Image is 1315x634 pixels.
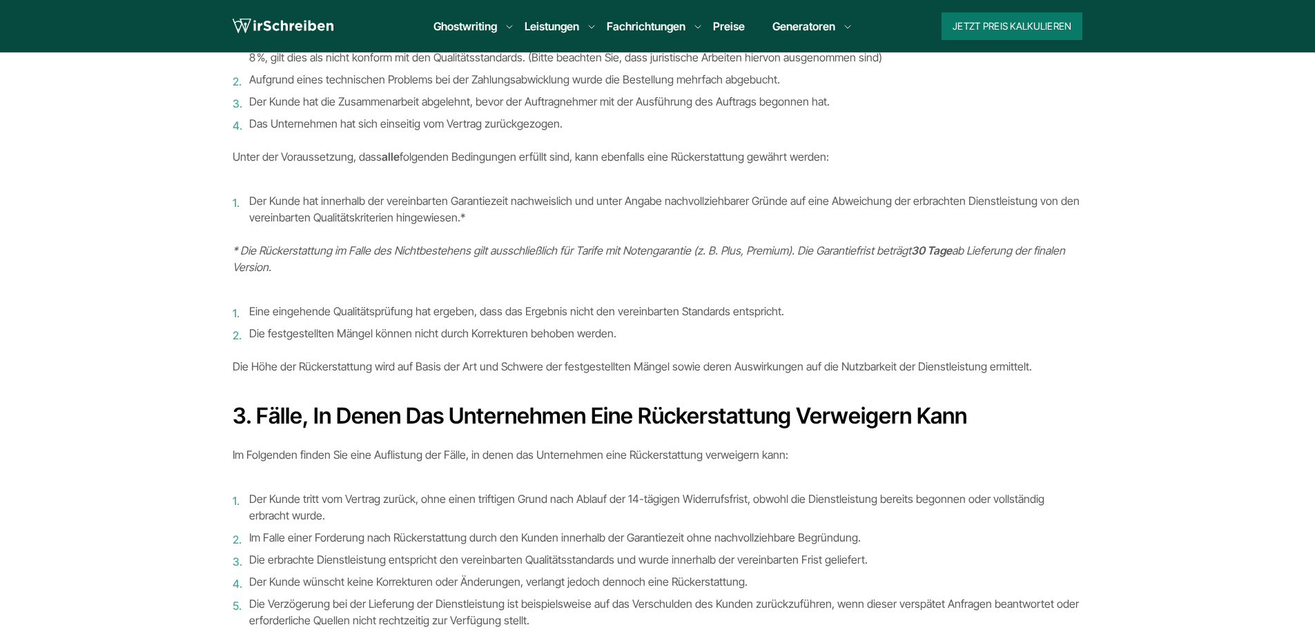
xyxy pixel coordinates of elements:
span: Eine eingehende Qualitätsprüfung hat ergeben, dass das Ergebnis nicht den vereinbarten Standards ... [249,304,784,318]
span: Der Kunde hat innerhalb der vereinbarten Garantiezeit nachweislich und unter Angabe nachvollziehb... [249,194,1080,224]
b: alle [382,150,400,164]
span: Sollte das Prozentverhältnis an Plagiaten in einer Arbeit die akzeptierten Standards nicht erfüll... [249,34,1081,64]
img: logo wirschreiben [233,16,333,37]
span: Im Falle einer Forderung nach Rückerstattung durch den Kunden innerhalb der Garantiezeit ohne nac... [249,531,861,544]
a: Preise [713,19,745,33]
span: Der Kunde tritt vom Vertrag zurück, ohne einen triftigen Grund nach Ablauf der 14-tägigen Widerru... [249,492,1044,522]
span: Der Kunde hat die Zusammenarbeit abgelehnt, bevor der Auftragnehmer mit der Ausführung des Auftra... [249,95,830,108]
span: Der Kunde wünscht keine Korrekturen oder Änderungen, verlangt jedoch dennoch eine Rückerstattung. [249,575,748,588]
a: Generatoren [772,18,835,34]
span: Unter der Voraussetzung, dass [233,150,382,164]
a: Fachrichtungen [607,18,685,34]
b: 3. Fälle, in denen das Unternehmen eine Rückerstattung verweigern kann [233,402,967,429]
span: Die erbrachte Dienstleistung entspricht den vereinbarten Qualitätsstandards und wurde innerhalb d... [249,553,868,566]
a: Ghostwriting [434,18,497,34]
span: * Die Rückerstattung im Falle des Nichtbestehens gilt ausschließlich für Tarife mit Notengarantie... [233,244,911,257]
span: ab Lieferung der finalen Version. [233,244,1065,274]
span: Die Höhe der Rückerstattung wird auf Basis der Art und Schwere der festgestellten Mängel sowie de... [233,359,1032,373]
span: Das Unternehmen hat sich einseitig vom Vertrag zurückgezogen. [249,117,563,130]
span: folgenden Bedingungen erfüllt sind, kann ebenfalls eine Rückerstattung gewährt werden: [400,150,829,164]
button: Jetzt Preis kalkulieren [942,12,1082,40]
span: Die festgestellten Mängel können nicht durch Korrekturen behoben werden. [249,326,616,340]
span: Aufgrund eines technischen Problems bei der Zahlungsabwicklung wurde die Bestellung mehrfach abge... [249,72,780,86]
span: Im Folgenden finden Sie eine Auflistung der Fälle, in denen das Unternehmen eine Rückerstattung v... [233,448,788,462]
span: Die Verzögerung bei der Lieferung der Dienstleistung ist beispielsweise auf das Verschulden des K... [249,597,1079,627]
i: 30 Tage [911,244,952,257]
a: Leistungen [525,18,579,34]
